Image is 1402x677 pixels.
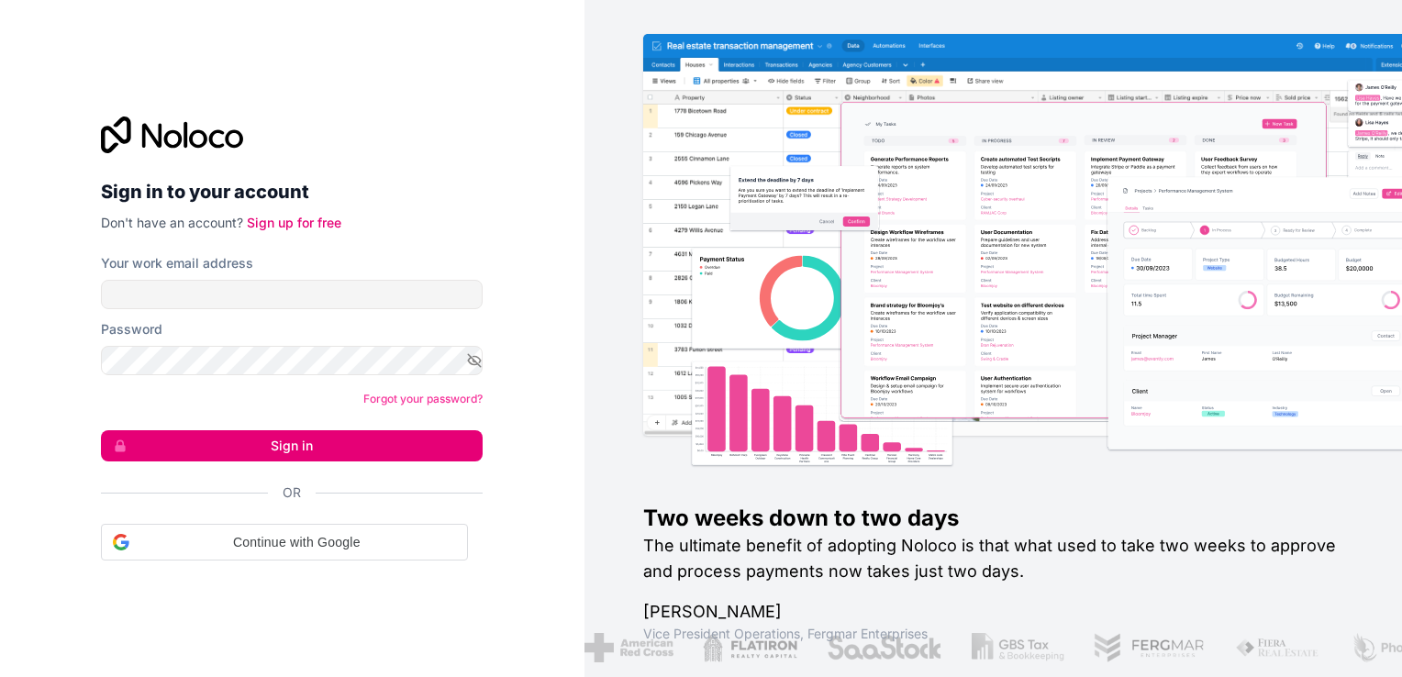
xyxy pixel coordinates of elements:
[137,533,456,552] span: Continue with Google
[703,633,798,662] img: /assets/flatiron-C8eUkumj.png
[101,320,162,338] label: Password
[1094,633,1206,662] img: /assets/fergmar-CudnrXN5.png
[643,599,1343,625] h1: [PERSON_NAME]
[101,430,483,461] button: Sign in
[101,254,253,272] label: Your work email address
[101,346,483,375] input: Password
[643,625,1343,643] h1: Vice President Operations , Fergmar Enterprises
[827,633,942,662] img: /assets/saastock-C6Zbiodz.png
[283,483,301,502] span: Or
[1235,633,1321,662] img: /assets/fiera-fwj2N5v4.png
[101,215,243,230] span: Don't have an account?
[643,504,1343,533] h1: Two weeks down to two days
[247,215,341,230] a: Sign up for free
[643,533,1343,584] h2: The ultimate benefit of adopting Noloco is that what used to take two weeks to approve and proces...
[101,280,483,309] input: Email address
[101,175,483,208] h2: Sign in to your account
[584,633,673,662] img: /assets/american-red-cross-BAupjrZR.png
[101,524,468,560] div: Continue with Google
[363,392,483,405] a: Forgot your password?
[972,633,1065,662] img: /assets/gbstax-C-GtDUiK.png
